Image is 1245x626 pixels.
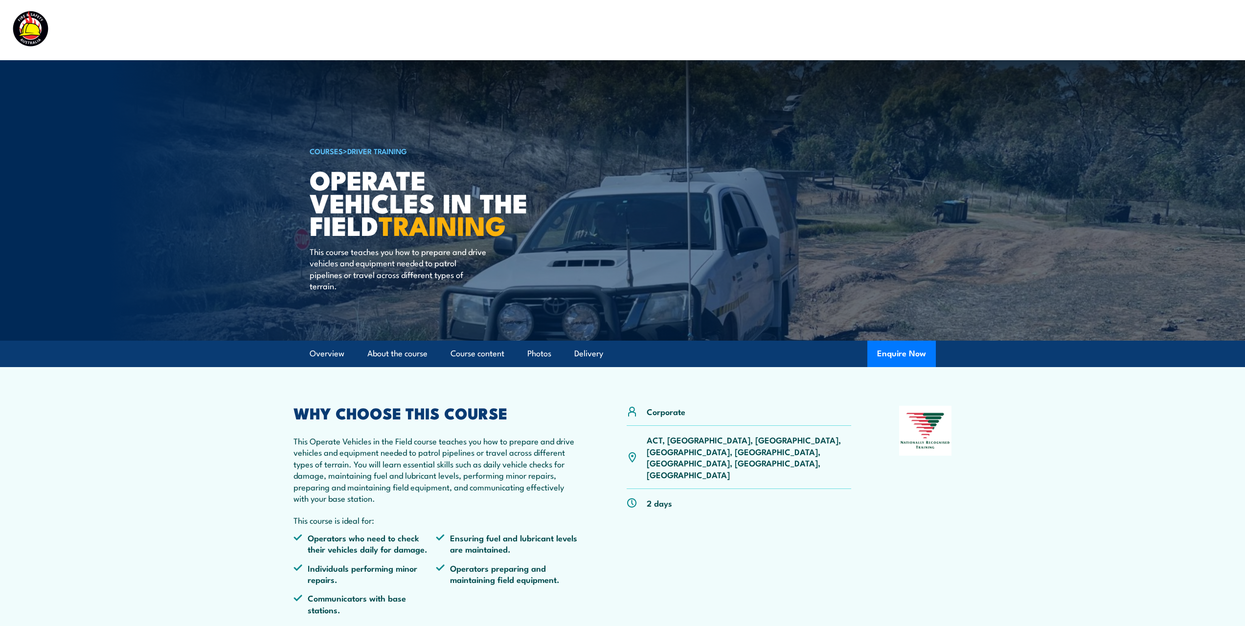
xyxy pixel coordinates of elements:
p: 2 days [647,497,672,509]
a: Photos [527,341,551,367]
a: Emergency Response Services [853,17,969,43]
img: Nationally Recognised Training logo. [899,406,952,456]
a: Driver Training [347,145,407,156]
a: Course content [451,341,504,367]
a: Course Calendar [766,17,831,43]
a: News [1048,17,1070,43]
a: Courses [714,17,745,43]
a: COURSES [310,145,343,156]
h6: > [310,145,551,157]
a: Overview [310,341,344,367]
li: Operators who need to check their vehicles daily for damage. [294,532,436,555]
li: Ensuring fuel and lubricant levels are maintained. [436,532,579,555]
li: Communicators with base stations. [294,592,436,615]
a: Delivery [574,341,603,367]
p: Corporate [647,406,685,417]
p: This course is ideal for: [294,514,579,526]
h1: Operate Vehicles in the Field [310,168,551,236]
li: Individuals performing minor repairs. [294,562,436,585]
p: ACT, [GEOGRAPHIC_DATA], [GEOGRAPHIC_DATA], [GEOGRAPHIC_DATA], [GEOGRAPHIC_DATA], [GEOGRAPHIC_DATA... [647,434,852,480]
a: About Us [991,17,1027,43]
a: Learner Portal [1091,17,1147,43]
a: About the course [367,341,428,367]
h2: WHY CHOOSE THIS COURSE [294,406,579,419]
button: Enquire Now [867,341,936,367]
p: This course teaches you how to prepare and drive vehicles and equipment needed to patrol pipeline... [310,246,488,292]
a: Contact [1168,17,1199,43]
p: This Operate Vehicles in the Field course teaches you how to prepare and drive vehicles and equip... [294,435,579,504]
strong: TRAINING [379,204,506,245]
li: Operators preparing and maintaining field equipment. [436,562,579,585]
